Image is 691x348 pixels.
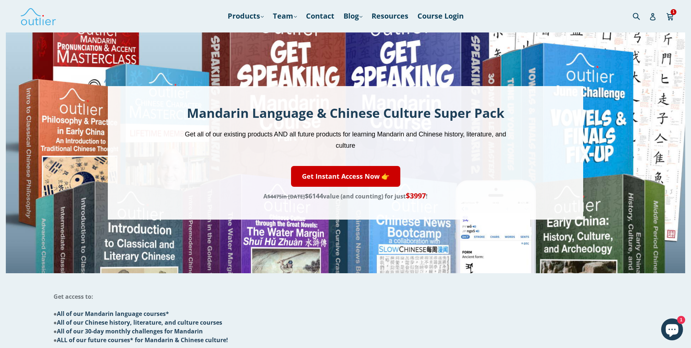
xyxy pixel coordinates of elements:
span: All of our 30-day monthly challenges for Mandarin [57,327,203,335]
a: Resources [368,9,412,23]
span: ● [54,318,223,326]
a: Team [269,9,301,23]
span: ● [54,327,203,335]
span: $4475 [267,193,282,200]
span: ● [54,310,169,318]
span: ALL of our future courses* for Mandarin & Chinese culture! [57,336,228,344]
a: Get Instant Access Now 👉 [291,166,400,187]
span: Get access to: [54,293,93,301]
span: ● [54,336,228,344]
span: $6144 [305,192,323,200]
a: Contact [302,9,338,23]
h1: Mandarin Language & Chinese Culture Super Pack [174,104,517,121]
input: Search [631,8,651,23]
span: Get all of our existing products AND all future products for learning Mandarin and Chinese histor... [185,131,506,149]
a: Products [224,9,267,23]
a: 1 [666,8,675,24]
img: Outlier Linguistics [20,5,56,27]
span: All of our Chinese history, literature, and culture courses [57,318,222,326]
span: All of our Mandarin language courses* [57,310,169,318]
span: A value (and counting) for just ! [263,192,428,200]
a: Blog [340,9,366,23]
s: in [DATE] [267,193,305,200]
a: Course Login [414,9,467,23]
span: $3997 [406,191,426,201]
span: 1 [671,9,676,15]
inbox-online-store-chat: Shopify online store chat [659,318,685,342]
